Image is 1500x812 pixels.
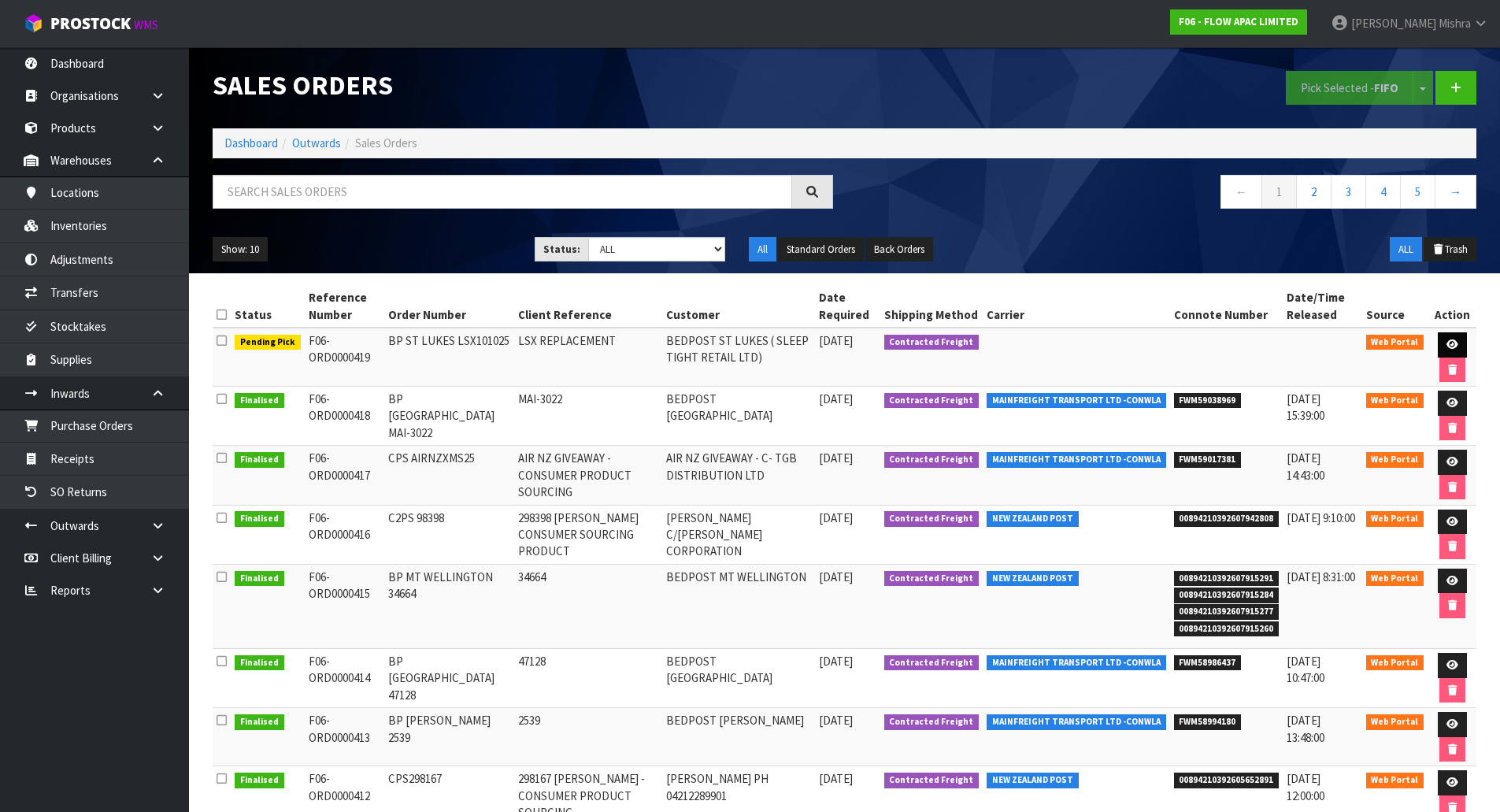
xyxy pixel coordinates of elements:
span: [DATE] [819,569,853,584]
h1: Sales Orders [213,71,833,100]
th: Status [231,285,305,328]
th: Connote Number [1170,285,1283,328]
span: Web Portal [1366,511,1424,527]
span: 00894210392607915277 [1174,604,1280,620]
span: MAINFREIGHT TRANSPORT LTD -CONWLA [987,393,1166,409]
span: [DATE] 15:39:00 [1287,391,1324,423]
td: BP [PERSON_NAME] 2539 [384,708,514,766]
span: Contracted Freight [884,655,980,671]
span: Finalised [235,452,284,468]
td: F06-ORD0000414 [305,649,384,708]
button: Back Orders [865,237,933,262]
th: Date Required [815,285,880,328]
strong: F06 - FLOW APAC LIMITED [1179,15,1298,28]
span: Web Portal [1366,452,1424,468]
button: Show: 10 [213,237,268,262]
a: 4 [1365,175,1401,209]
button: ALL [1390,237,1422,262]
span: 00894210392607942808 [1174,511,1280,527]
button: Trash [1424,237,1476,262]
span: NEW ZEALAND POST [987,511,1079,527]
strong: FIFO [1374,80,1398,95]
th: Carrier [983,285,1170,328]
td: BEDPOST [GEOGRAPHIC_DATA] [662,649,814,708]
span: MAINFREIGHT TRANSPORT LTD -CONWLA [987,655,1166,671]
span: Finalised [235,773,284,788]
td: LSX REPLACEMENT [514,328,663,387]
span: Contracted Freight [884,714,980,730]
span: [DATE] 13:48:00 [1287,713,1324,744]
span: MAINFREIGHT TRANSPORT LTD -CONWLA [987,452,1166,468]
th: Date/Time Released [1283,285,1361,328]
span: FWM58986437 [1174,655,1242,671]
span: Finalised [235,511,284,527]
a: ← [1220,175,1262,209]
span: NEW ZEALAND POST [987,571,1079,587]
a: → [1435,175,1476,209]
a: 1 [1261,175,1297,209]
span: ProStock [50,13,131,34]
span: [DATE] [819,450,853,465]
span: FWM58994180 [1174,714,1242,730]
span: Contracted Freight [884,773,980,788]
input: Search sales orders [213,175,792,209]
span: [DATE] 14:43:00 [1287,450,1324,482]
span: [DATE] [819,771,853,786]
span: [DATE] [819,391,853,406]
span: [DATE] 12:00:00 [1287,771,1324,803]
td: BEDPOST MT WELLINGTON [662,564,814,648]
span: [DATE] 10:47:00 [1287,654,1324,685]
span: [DATE] [819,510,853,525]
span: Contracted Freight [884,335,980,350]
td: 47128 [514,649,663,708]
td: BP MT WELLINGTON 34664 [384,564,514,648]
td: C2PS 98398 [384,505,514,564]
th: Action [1428,285,1476,328]
td: MAI-3022 [514,387,663,446]
span: [DATE] 8:31:00 [1287,569,1355,584]
button: Pick Selected -FIFO [1286,71,1413,105]
strong: Status: [543,243,580,256]
span: Finalised [235,571,284,587]
td: CPS AIRNZXMS25 [384,446,514,505]
a: Outwards [292,135,341,150]
span: NEW ZEALAND POST [987,773,1079,788]
button: Standard Orders [778,237,864,262]
small: WMS [134,17,158,32]
a: 5 [1400,175,1435,209]
span: Web Portal [1366,335,1424,350]
nav: Page navigation [857,175,1477,213]
th: Order Number [384,285,514,328]
span: [DATE] 9:10:00 [1287,510,1355,525]
td: F06-ORD0000416 [305,505,384,564]
span: [DATE] [819,654,853,669]
th: Reference Number [305,285,384,328]
span: Sales Orders [355,135,417,150]
td: 34664 [514,564,663,648]
a: 2 [1296,175,1331,209]
span: Web Portal [1366,655,1424,671]
span: Web Portal [1366,773,1424,788]
td: BP [GEOGRAPHIC_DATA] MAI-3022 [384,387,514,446]
span: MAINFREIGHT TRANSPORT LTD -CONWLA [987,714,1166,730]
span: FWM59038969 [1174,393,1242,409]
span: Web Portal [1366,393,1424,409]
span: Contracted Freight [884,452,980,468]
span: Pending Pick [235,335,301,350]
td: F06-ORD0000418 [305,387,384,446]
span: Finalised [235,393,284,409]
span: [DATE] [819,713,853,728]
td: AIR NZ GIVEAWAY - C- TGB DISTRIBUTION LTD [662,446,814,505]
td: BEDPOST [GEOGRAPHIC_DATA] [662,387,814,446]
span: 00894210392607915284 [1174,588,1280,603]
td: BEDPOST ST LUKES ( SLEEP TIGHT RETAIL LTD) [662,328,814,387]
span: Web Portal [1366,714,1424,730]
span: Mishra [1439,16,1471,31]
td: BP ST LUKES LSX101025 [384,328,514,387]
td: F06-ORD0000419 [305,328,384,387]
a: F06 - FLOW APAC LIMITED [1170,9,1307,35]
td: 2539 [514,708,663,766]
span: 00894210392607915260 [1174,621,1280,637]
span: Finalised [235,714,284,730]
td: BEDPOST [PERSON_NAME] [662,708,814,766]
